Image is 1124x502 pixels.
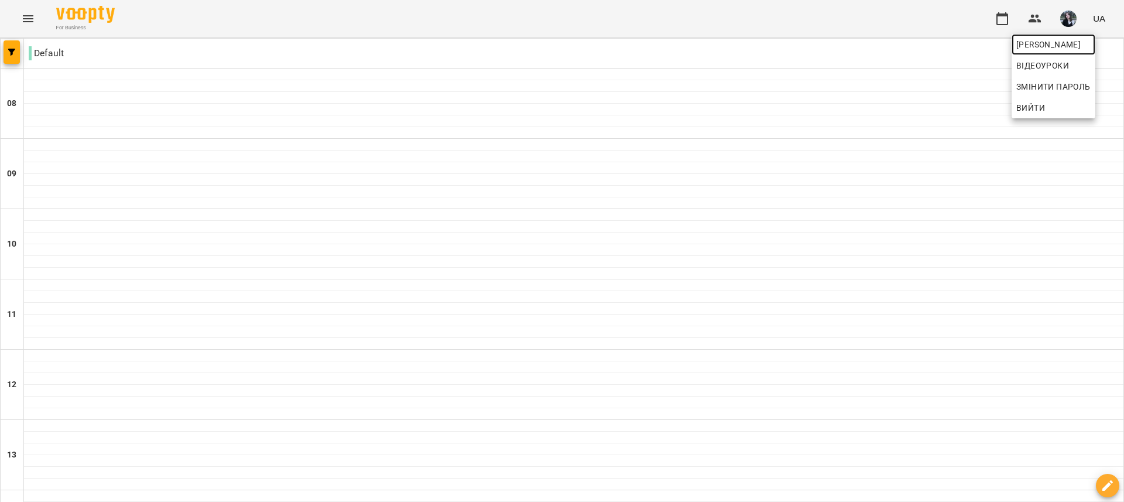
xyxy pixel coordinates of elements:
span: Вийти [1016,101,1045,115]
a: Відеоуроки [1012,55,1074,76]
a: Змінити пароль [1012,76,1095,97]
button: Вийти [1012,97,1095,118]
span: Змінити пароль [1016,80,1091,94]
span: Відеоуроки [1016,59,1069,73]
span: [PERSON_NAME] [1016,37,1091,52]
a: [PERSON_NAME] [1012,34,1095,55]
